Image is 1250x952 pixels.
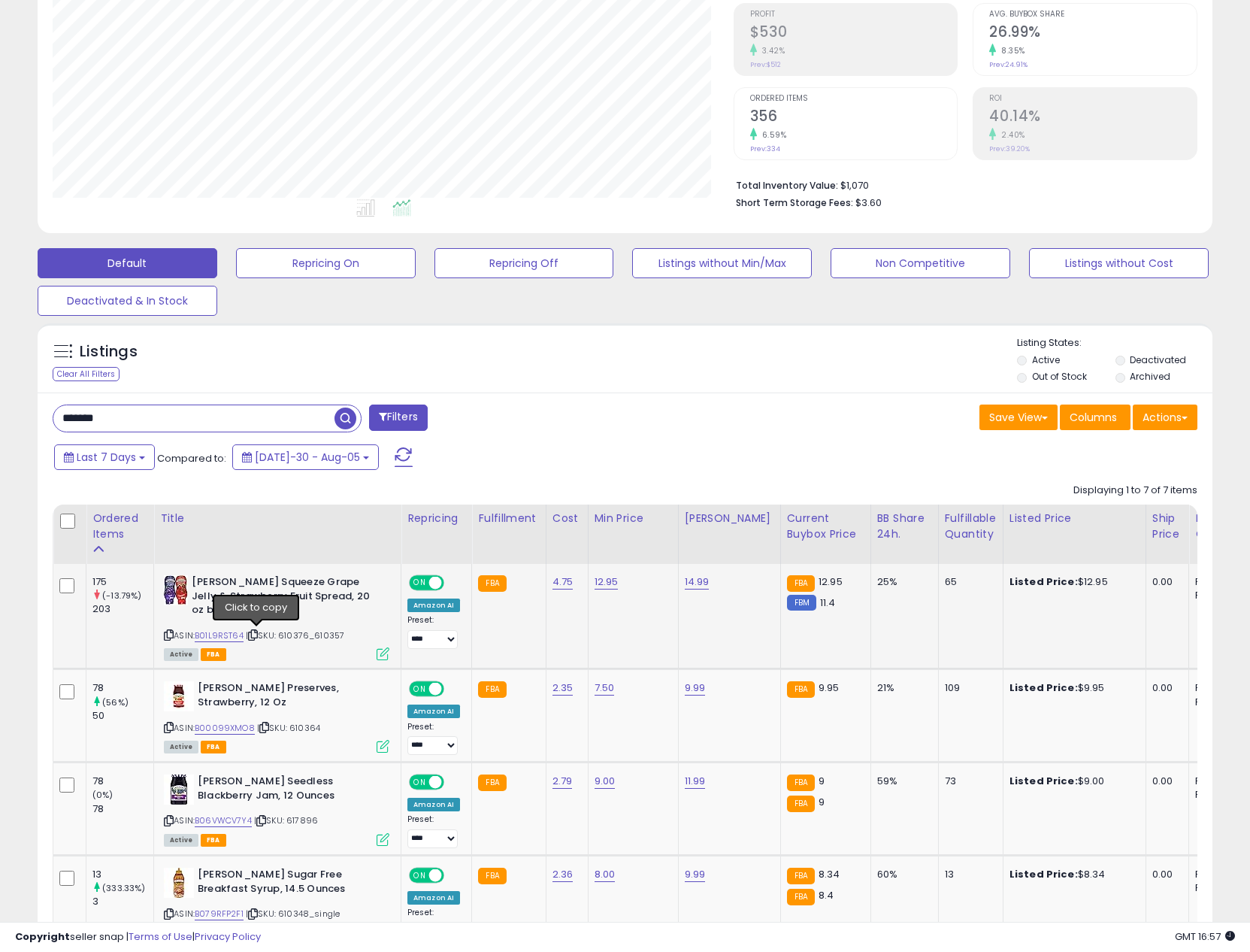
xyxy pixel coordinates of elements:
div: 21% [877,681,927,695]
div: Num of Comp. [1195,511,1250,542]
button: Last 7 Days [54,444,155,470]
div: 0.00 [1152,681,1177,695]
button: Repricing Off [434,248,614,278]
div: 109 [945,681,991,695]
a: 9.99 [685,867,706,882]
div: Cost [552,511,582,526]
b: Listed Price: [1009,681,1078,695]
span: | SKU: 617896 [254,814,318,826]
span: OFF [442,869,466,882]
div: Ordered Items [92,511,147,542]
div: Amazon AI [407,599,460,612]
span: Avg. Buybox Share [989,11,1197,19]
strong: Copyright [15,929,70,944]
small: 2.40% [996,129,1025,141]
div: Min Price [595,511,672,526]
h2: 356 [750,108,958,128]
div: Displaying 1 to 7 of 7 items [1073,484,1197,498]
div: ASIN: [164,575,389,659]
b: [PERSON_NAME] Seedless Blackberry Jam, 12 Ounces [198,775,380,806]
div: 13 [92,868,153,881]
b: [PERSON_NAME] Preserves, Strawberry, 12 Oz [198,681,380,713]
div: seller snap | | [15,930,261,944]
div: $12.95 [1009,575,1134,589]
a: 9.00 [595,774,616,789]
span: OFF [442,776,466,789]
div: Preset: [407,722,460,756]
small: Prev: 24.91% [989,60,1028,69]
a: 11.99 [685,774,706,789]
small: FBA [787,868,815,884]
span: Compared to: [157,451,226,465]
div: Preset: [407,615,460,649]
div: FBM: 5 [1195,696,1245,709]
span: All listings currently available for purchase on Amazon [164,741,198,753]
span: Last 7 Days [77,450,136,465]
p: Listing States: [1017,336,1212,350]
div: Title [160,511,395,526]
div: Repricing [407,511,465,526]
b: [PERSON_NAME] Sugar Free Breakfast Syrup, 14.5 Ounces [198,868,380,899]
div: 175 [92,575,153,589]
button: Save View [979,405,1058,430]
div: FBM: 5 [1195,788,1245,802]
button: Non Competitive [831,248,1010,278]
span: Profit [750,11,958,19]
small: FBA [787,796,815,812]
span: ON [410,869,429,882]
small: FBM [787,595,816,611]
span: FBA [201,834,226,847]
a: 12.95 [595,575,619,590]
span: ROI [989,95,1197,103]
span: 9 [819,795,825,809]
a: B00099XMO8 [195,722,255,735]
a: 2.36 [552,867,574,882]
b: [PERSON_NAME] Squeeze Grape Jelly & Strawberry Fruit Spread, 20 oz bottles [192,575,374,621]
a: 2.79 [552,774,573,789]
h2: 40.14% [989,108,1197,128]
div: BB Share 24h. [877,511,932,542]
small: (0%) [92,789,113,801]
label: Active [1032,353,1060,366]
button: Actions [1133,405,1197,430]
div: 60% [877,868,927,881]
div: 78 [92,681,153,695]
a: Terms of Use [129,929,192,944]
div: ASIN: [164,868,389,938]
img: 41vqVypCp2L._SL40_.jpg [164,868,194,898]
div: ASIN: [164,775,389,844]
span: 9.95 [819,681,840,695]
span: 11.4 [820,596,836,610]
div: Amazon AI [407,705,460,718]
div: FBM: 7 [1195,589,1245,602]
button: Filters [369,405,428,431]
label: Archived [1130,370,1170,383]
small: Prev: $512 [750,60,781,69]
div: Ship Price [1152,511,1182,542]
span: All listings currently available for purchase on Amazon [164,834,198,847]
a: 4.75 [552,575,574,590]
span: | SKU: 610376_610357 [246,629,344,641]
small: (-13.79%) [102,590,141,602]
small: FBA [787,575,815,592]
small: FBA [478,775,506,791]
img: 5155beqH3cL._SL40_.jpg [164,575,188,605]
div: Current Buybox Price [787,511,864,542]
div: Amazon AI [407,891,460,905]
small: FBA [478,868,506,884]
span: Ordered Items [750,95,958,103]
h2: 26.99% [989,23,1197,44]
button: Deactivated & In Stock [38,286,217,316]
span: FBA [201,648,226,661]
small: 8.35% [996,45,1025,56]
span: [DATE]-30 - Aug-05 [255,450,360,465]
div: Listed Price [1009,511,1140,526]
a: B01L9RST64 [195,629,244,642]
h2: $530 [750,23,958,44]
small: FBA [787,775,815,791]
b: Listed Price: [1009,575,1078,589]
div: Fulfillment [478,511,539,526]
div: Preset: [407,814,460,848]
div: 73 [945,775,991,788]
small: FBA [787,889,815,905]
